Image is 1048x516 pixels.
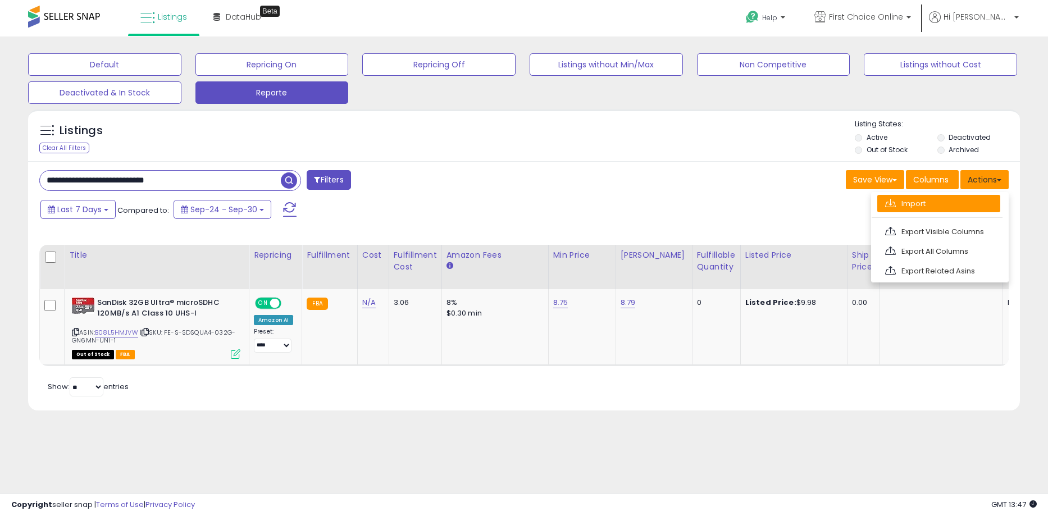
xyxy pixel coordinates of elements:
i: Get Help [745,10,759,24]
small: FBA [307,298,327,310]
a: Hi [PERSON_NAME] [929,11,1019,36]
a: Import [877,195,1000,212]
span: Show: entries [48,381,129,392]
div: $9.98 [745,298,839,308]
button: Save View [846,170,904,189]
div: 3.06 [394,298,433,308]
img: 41aV2T7qLgL._SL40_.jpg [72,298,94,314]
span: Compared to: [117,205,169,216]
div: Min Price [553,249,611,261]
div: 8% [446,298,540,308]
div: Fulfillment [307,249,352,261]
button: Deactivated & In Stock [28,81,181,104]
button: Non Competitive [697,53,850,76]
span: Hi [PERSON_NAME] [944,11,1011,22]
span: Last 7 Days [57,204,102,215]
span: Columns [913,174,949,185]
button: Listings without Cost [864,53,1017,76]
button: Reporte [195,81,349,104]
button: Repricing Off [362,53,516,76]
button: Default [28,53,181,76]
span: | SKU: FE-S-SDSQUA4-032G-GN6MN-UNI-1 [72,328,235,345]
div: Amazon AI [254,315,293,325]
a: Export All Columns [877,243,1000,260]
label: Out of Stock [867,145,908,154]
span: Help [762,13,777,22]
label: Deactivated [949,133,991,142]
small: Amazon Fees. [446,261,453,271]
a: N/A [362,297,376,308]
div: [PERSON_NAME] [621,249,687,261]
button: Listings without Min/Max [530,53,683,76]
a: Export Related Asins [877,262,1000,280]
a: 8.75 [553,297,568,308]
div: Fulfillable Quantity [697,249,736,273]
div: N/A [1008,298,1045,308]
div: Preset: [254,328,293,353]
span: Sep-24 - Sep-30 [190,204,257,215]
div: Cost [362,249,384,261]
label: Active [867,133,887,142]
a: Export Visible Columns [877,223,1000,240]
div: Amazon Fees [446,249,544,261]
span: DataHub [226,11,261,22]
button: Sep-24 - Sep-30 [174,200,271,219]
b: Listed Price: [745,297,796,308]
strong: Copyright [11,499,52,510]
div: Ship Price [852,249,874,273]
span: Listings [158,11,187,22]
a: 8.79 [621,297,636,308]
div: Listed Price [745,249,842,261]
span: ON [256,299,270,308]
span: 2025-10-8 13:47 GMT [991,499,1037,510]
div: Title [69,249,244,261]
div: Tooltip anchor [260,6,280,17]
button: Filters [307,170,350,190]
button: Actions [960,170,1009,189]
div: Repricing [254,249,297,261]
a: B08L5HMJVW [95,328,138,337]
span: FBA [116,350,135,359]
div: ASIN: [72,298,240,358]
span: First Choice Online [829,11,903,22]
div: 0.00 [852,298,871,308]
div: Fulfillment Cost [394,249,437,273]
div: $0.30 min [446,308,540,318]
p: Listing States: [855,119,1019,130]
a: Privacy Policy [145,499,195,510]
span: All listings that are currently out of stock and unavailable for purchase on Amazon [72,350,114,359]
h5: Listings [60,123,103,139]
b: SanDisk 32GB Ultra® microSDHC 120MB/s A1 Class 10 UHS-I [97,298,234,321]
span: OFF [280,299,298,308]
div: Clear All Filters [39,143,89,153]
button: Columns [906,170,959,189]
button: Last 7 Days [40,200,116,219]
label: Archived [949,145,979,154]
div: 0 [697,298,732,308]
a: Help [737,2,796,36]
button: Repricing On [195,53,349,76]
a: Terms of Use [96,499,144,510]
div: seller snap | | [11,500,195,510]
